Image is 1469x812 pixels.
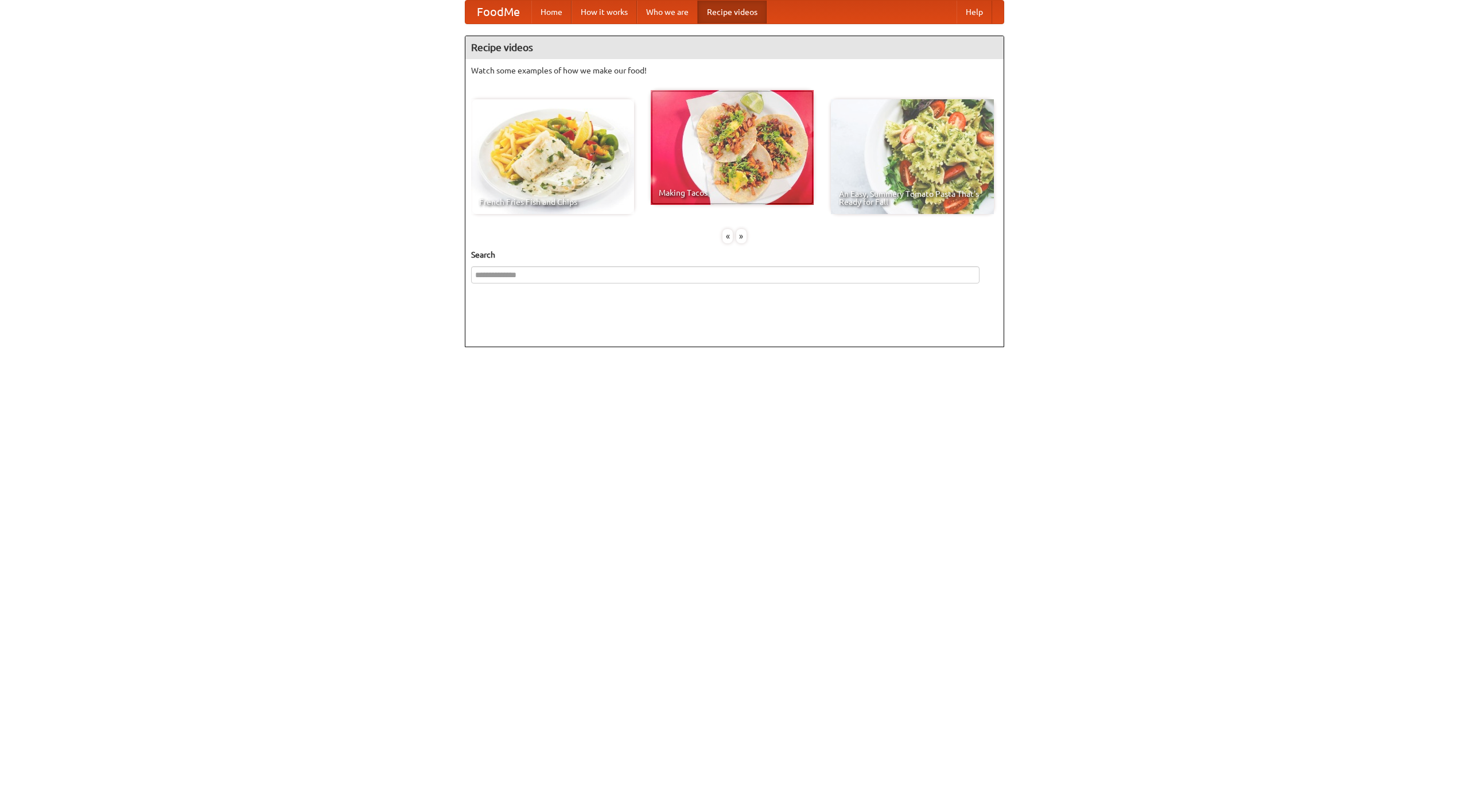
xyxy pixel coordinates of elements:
[831,99,994,214] a: An Easy, Summery Tomato Pasta That's Ready for Fall
[698,1,767,24] a: Recipe videos
[465,1,531,24] a: FoodMe
[471,65,998,76] p: Watch some examples of how we make our food!
[471,99,634,214] a: French Fries Fish and Chips
[637,1,698,24] a: Who we are
[659,189,806,197] span: Making Tacos
[839,190,986,206] span: An Easy, Summery Tomato Pasta That's Ready for Fall
[465,36,1004,59] h4: Recipe videos
[531,1,572,24] a: Home
[572,1,637,24] a: How it works
[957,1,992,24] a: Help
[651,90,814,205] a: Making Tacos
[479,198,626,206] span: French Fries Fish and Chips
[736,229,747,243] div: »
[471,249,998,261] h5: Search
[722,229,733,243] div: «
